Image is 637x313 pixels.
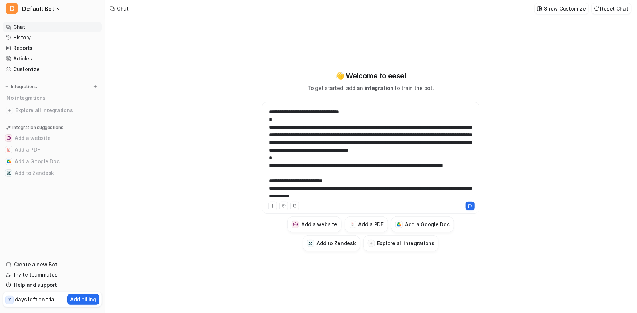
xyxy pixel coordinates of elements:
span: Explore all integrations [15,105,99,116]
span: Default Bot [22,4,54,14]
img: Add a website [7,136,11,140]
h3: Add a PDF [358,220,384,228]
a: Create a new Bot [3,259,102,270]
a: Explore all integrations [3,105,102,116]
h3: Add to Zendesk [316,239,356,247]
a: Help and support [3,280,102,290]
img: Add a Google Doc [397,222,402,227]
p: 👋 Welcome to eesel [335,70,406,81]
p: Integrations [11,84,37,90]
span: D [6,3,18,14]
button: Add billing [67,294,99,305]
img: explore all integrations [6,107,13,114]
div: Chat [117,5,129,12]
a: History [3,32,102,43]
img: Add to Zendesk [7,171,11,175]
button: Reset Chat [592,3,631,14]
button: Add to ZendeskAdd to Zendesk [3,167,102,179]
button: Add to ZendeskAdd to Zendesk [303,235,360,251]
button: Integrations [3,83,39,90]
img: Add a website [293,222,298,227]
p: 7 [8,297,11,303]
img: customize [537,6,542,11]
p: To get started, add an to train the bot. [307,84,434,92]
button: Add a websiteAdd a website [287,216,341,232]
button: Add a Google DocAdd a Google Doc [391,216,454,232]
button: Add a PDFAdd a PDF [3,144,102,156]
button: Add a Google DocAdd a Google Doc [3,156,102,167]
img: reset [594,6,599,11]
button: Add a PDFAdd a PDF [345,216,388,232]
img: expand menu [4,84,9,89]
a: Reports [3,43,102,53]
img: menu_add.svg [93,84,98,89]
img: Add a PDF [350,222,355,227]
h3: Add a Google Doc [405,220,450,228]
img: Add a Google Doc [7,159,11,164]
p: Show Customize [544,5,586,12]
div: No integrations [4,92,102,104]
h3: Add a website [301,220,337,228]
a: Chat [3,22,102,32]
a: Articles [3,54,102,64]
p: Add billing [70,296,96,303]
button: Show Customize [535,3,589,14]
img: Add a PDF [7,148,11,152]
p: days left on trial [15,296,56,303]
h3: Explore all integrations [377,239,434,247]
p: Integration suggestions [12,124,63,131]
a: Invite teammates [3,270,102,280]
img: Add to Zendesk [308,241,313,246]
button: Explore all integrations [363,235,439,251]
a: Customize [3,64,102,74]
button: Add a websiteAdd a website [3,132,102,144]
span: integration [365,85,394,91]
